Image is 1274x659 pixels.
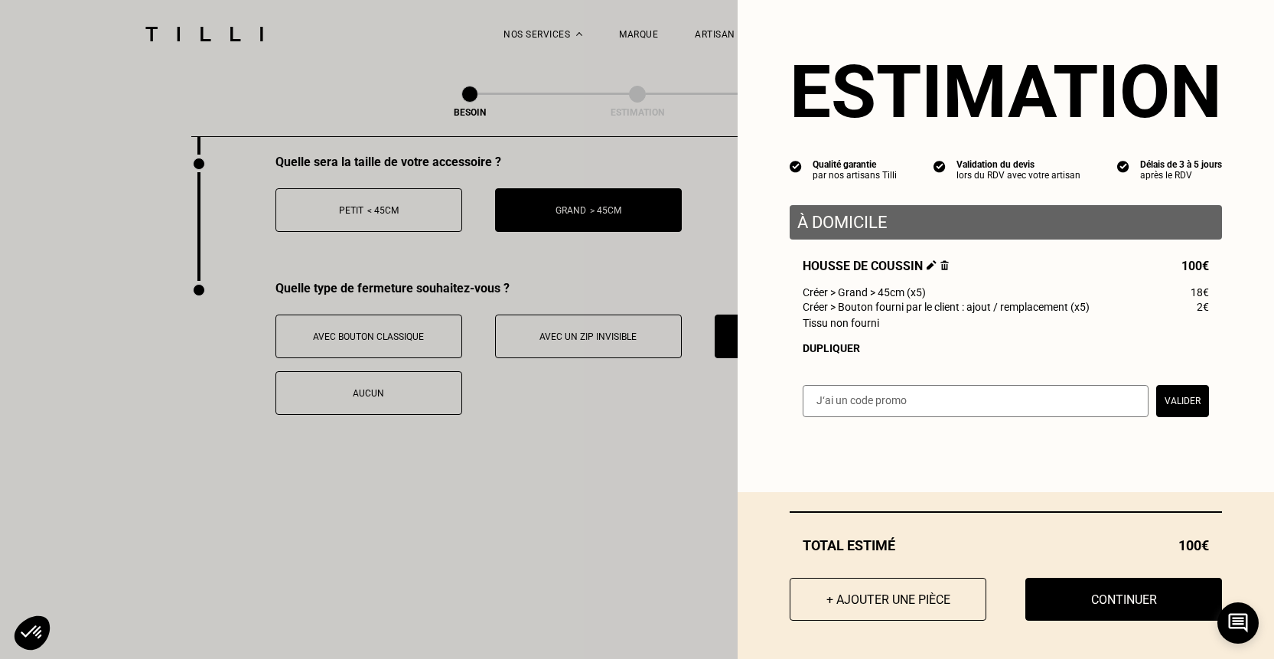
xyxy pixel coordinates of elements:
img: icon list info [1117,159,1129,173]
span: Créer > Grand > 45cm (x5) [803,286,926,299]
img: Supprimer [940,260,949,270]
input: J‘ai un code promo [803,385,1149,417]
button: Valider [1156,385,1209,417]
p: À domicile [797,213,1214,232]
span: Tissu non fourni [803,317,879,329]
span: 18€ [1191,286,1209,299]
img: icon list info [934,159,946,173]
section: Estimation [790,49,1222,135]
img: Éditer [927,260,937,270]
button: + Ajouter une pièce [790,578,986,621]
div: par nos artisans Tilli [813,170,897,181]
div: Dupliquer [803,342,1209,354]
span: Créer > Bouton fourni par le client : ajout / remplacement (x5) [803,301,1090,313]
img: icon list info [790,159,802,173]
span: 100€ [1181,259,1209,273]
span: Housse de coussin [803,259,949,273]
span: 100€ [1178,537,1209,553]
button: Continuer [1025,578,1222,621]
div: après le RDV [1140,170,1222,181]
span: 2€ [1197,301,1209,313]
div: lors du RDV avec votre artisan [956,170,1080,181]
div: Total estimé [790,537,1222,553]
div: Validation du devis [956,159,1080,170]
div: Délais de 3 à 5 jours [1140,159,1222,170]
div: Qualité garantie [813,159,897,170]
